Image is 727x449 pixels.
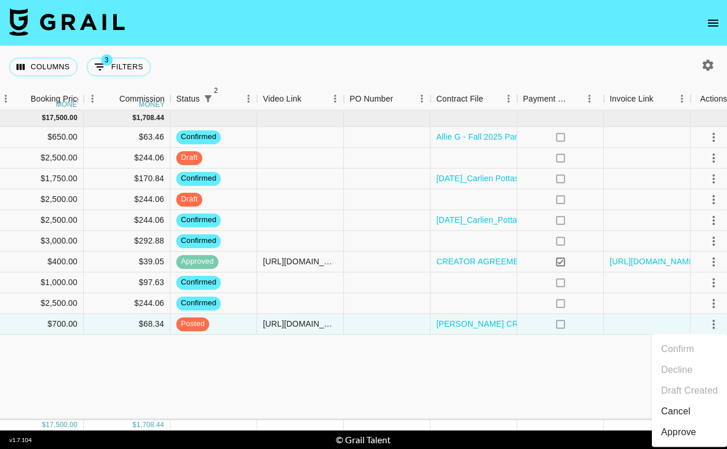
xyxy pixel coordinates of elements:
button: select merge strategy [704,211,724,230]
button: Menu [673,90,691,107]
button: Sort [568,91,584,107]
div: $170.84 [84,169,170,189]
a: [PERSON_NAME] CREATOR AGREEMENT @lunalexxxx.pdf [436,318,663,330]
a: Allie G - Fall 2025 Partnership (1).pdf [436,131,573,143]
button: select merge strategy [704,169,724,189]
div: money [56,101,82,108]
div: $244.06 [84,210,170,231]
button: Menu [84,90,101,107]
button: Menu [581,90,598,107]
span: posted [176,319,209,330]
a: [DATE]_Carlien Pottas_carlienp-Darkposted & TikTok Influencer Contract.docx [436,173,724,184]
button: Select columns [9,58,77,76]
span: draft [176,152,202,163]
button: select merge strategy [704,294,724,313]
a: [URL][DOMAIN_NAME] [610,256,697,267]
div: $68.34 [84,314,170,335]
div: 1,708.44 [136,420,164,430]
button: select merge strategy [704,273,724,293]
span: confirmed [176,277,221,288]
div: $ [42,420,46,430]
div: PO Number [350,88,393,110]
button: Menu [500,90,517,107]
div: 2 active filters [200,91,216,107]
button: select merge strategy [704,148,724,168]
button: Sort [14,91,31,107]
div: $ [132,420,136,430]
div: Booking Price [31,88,81,110]
div: $244.06 [84,189,170,210]
div: © Grail Talent [336,434,391,446]
div: $39.05 [84,252,170,272]
div: $ [132,113,136,123]
div: Status [170,88,257,110]
div: Commission [119,88,165,110]
div: 17,500.00 [46,420,77,430]
div: Payment Sent [517,88,604,110]
li: Cancel [652,401,727,422]
button: Sort [302,91,318,107]
button: select merge strategy [704,231,724,251]
button: Sort [103,91,119,107]
button: Sort [216,91,232,107]
button: Show filters [87,58,151,76]
span: 3 [101,54,113,66]
div: Status [176,88,200,110]
div: 1,708.44 [136,113,164,123]
div: $63.46 [84,127,170,148]
img: Grail Talent [9,8,125,36]
span: confirmed [176,298,221,309]
button: Menu [413,90,431,107]
button: select merge strategy [704,190,724,209]
div: money [139,101,165,108]
span: draft [176,194,202,205]
span: confirmed [176,132,221,143]
a: CREATOR AGREEMENT_ Lex (2).pdf [436,256,576,267]
div: $ [42,113,46,123]
div: Contract File [431,88,517,110]
div: $292.88 [84,231,170,252]
button: Menu [327,90,344,107]
button: open drawer [702,12,725,35]
div: Video Link [257,88,344,110]
div: Payment Sent [523,88,568,110]
div: Invoice Link [604,88,691,110]
span: confirmed [176,235,221,246]
div: PO Number [344,88,431,110]
div: Approve [661,425,696,439]
span: confirmed [176,215,221,226]
div: v 1.7.104 [9,436,32,444]
div: https://www.tiktok.com/@lunalexxxx/video/7558585418787081502?_r=1&_t=ZP-90MPy4jgfKZ [263,318,337,330]
div: Video Link [263,88,302,110]
button: select merge strategy [704,252,724,272]
span: confirmed [176,173,221,184]
div: Contract File [436,88,483,110]
button: Sort [483,91,499,107]
button: Sort [393,91,409,107]
button: Sort [654,91,670,107]
button: select merge strategy [704,128,724,147]
div: $97.63 [84,272,170,293]
button: select merge strategy [704,315,724,334]
button: Menu [240,90,257,107]
button: Show filters [200,91,216,107]
div: 17,500.00 [46,113,77,123]
span: approved [176,256,218,267]
div: $244.06 [84,148,170,169]
div: https://www.tiktok.com/@lunalexxxx/video/7557135073607257375 [263,256,337,267]
span: 2 [210,85,222,96]
div: $244.06 [84,293,170,314]
div: Invoice Link [610,88,654,110]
